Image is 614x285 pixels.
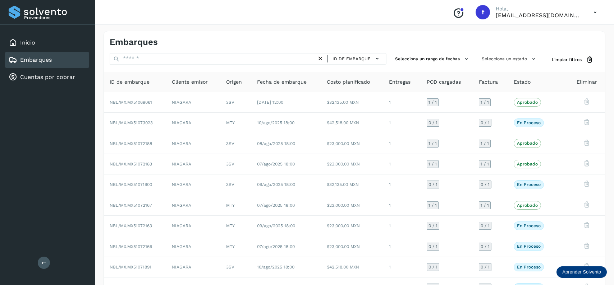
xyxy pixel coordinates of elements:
[429,265,437,269] span: 0 / 1
[110,141,152,146] span: NBL/MX.MX51072188
[220,133,252,154] td: 3SV
[166,92,220,113] td: NIAGARA
[166,195,220,216] td: NIAGARA
[226,78,242,86] span: Origen
[110,100,152,105] span: NBL/MX.MX51069061
[383,195,421,216] td: 1
[514,78,531,86] span: Estado
[257,100,283,105] span: [DATE] 12:00
[257,162,295,167] span: 07/ago/2025 18:00
[20,56,52,63] a: Embarques
[562,269,601,275] p: Aprender Solvento
[172,78,208,86] span: Cliente emisor
[481,244,490,249] span: 0 / 1
[481,141,489,146] span: 1 / 1
[429,224,437,228] span: 0 / 1
[220,154,252,174] td: 3SV
[257,244,295,249] span: 07/ago/2025 18:00
[166,257,220,277] td: NIAGARA
[577,78,597,86] span: Eliminar
[427,78,461,86] span: POD cargadas
[429,182,437,187] span: 0 / 1
[110,182,152,187] span: NBL/MX.MX51071900
[517,141,538,146] p: Aprobado
[479,78,498,86] span: Factura
[5,35,89,51] div: Inicio
[166,154,220,174] td: NIAGARA
[517,203,538,208] p: Aprobado
[389,78,411,86] span: Entregas
[110,37,158,47] h4: Embarques
[517,162,538,167] p: Aprobado
[257,223,295,228] span: 09/ago/2025 18:00
[220,195,252,216] td: MTY
[481,203,489,207] span: 1 / 1
[110,120,153,125] span: NBL/MX.MX51073023
[321,257,383,277] td: $42,518.00 MXN
[429,162,437,166] span: 1 / 1
[166,113,220,133] td: NIAGARA
[429,244,437,249] span: 0 / 1
[110,78,150,86] span: ID de embarque
[383,216,421,236] td: 1
[517,120,541,125] p: En proceso
[257,203,295,208] span: 07/ago/2025 18:00
[220,92,252,113] td: 3SV
[429,141,437,146] span: 1 / 1
[552,56,582,63] span: Limpiar filtros
[110,223,152,228] span: NBL/MX.MX51072163
[257,120,294,125] span: 10/ago/2025 18:00
[166,133,220,154] td: NIAGARA
[496,6,582,12] p: Hola,
[5,52,89,68] div: Embarques
[220,174,252,195] td: 3SV
[479,53,540,65] button: Selecciona un estado
[5,69,89,85] div: Cuentas por cobrar
[383,174,421,195] td: 1
[20,74,75,80] a: Cuentas por cobrar
[546,53,599,66] button: Limpiar filtros
[220,236,252,257] td: MTY
[392,53,473,65] button: Selecciona un rango de fechas
[166,174,220,195] td: NIAGARA
[333,56,371,62] span: ID de embarque
[257,265,294,270] span: 10/ago/2025 18:00
[383,133,421,154] td: 1
[110,244,152,249] span: NBL/MX.MX51072166
[517,265,541,270] p: En proceso
[321,195,383,216] td: $23,000.00 MXN
[517,100,538,105] p: Aprobado
[429,121,437,125] span: 0 / 1
[321,174,383,195] td: $32,135.00 MXN
[481,100,489,104] span: 1 / 1
[481,121,490,125] span: 0 / 1
[517,244,541,249] p: En proceso
[257,182,295,187] span: 09/ago/2025 18:00
[330,53,383,64] button: ID de embarque
[383,257,421,277] td: 1
[220,216,252,236] td: MTY
[383,92,421,113] td: 1
[220,257,252,277] td: 3SV
[166,216,220,236] td: NIAGARA
[429,203,437,207] span: 1 / 1
[517,182,541,187] p: En proceso
[481,162,489,166] span: 1 / 1
[327,78,370,86] span: Costo planificado
[110,162,152,167] span: NBL/MX.MX51072183
[429,100,437,104] span: 1 / 1
[481,224,490,228] span: 0 / 1
[321,154,383,174] td: $23,000.00 MXN
[481,265,490,269] span: 0 / 1
[166,236,220,257] td: NIAGARA
[383,113,421,133] td: 1
[220,113,252,133] td: MTY
[321,133,383,154] td: $23,000.00 MXN
[556,266,607,278] div: Aprender Solvento
[496,12,582,19] p: facturacion@expresssanjavier.com
[321,236,383,257] td: $23,000.00 MXN
[24,15,86,20] p: Proveedores
[321,113,383,133] td: $42,518.00 MXN
[110,265,151,270] span: NBL/MX.MX51071891
[481,182,490,187] span: 0 / 1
